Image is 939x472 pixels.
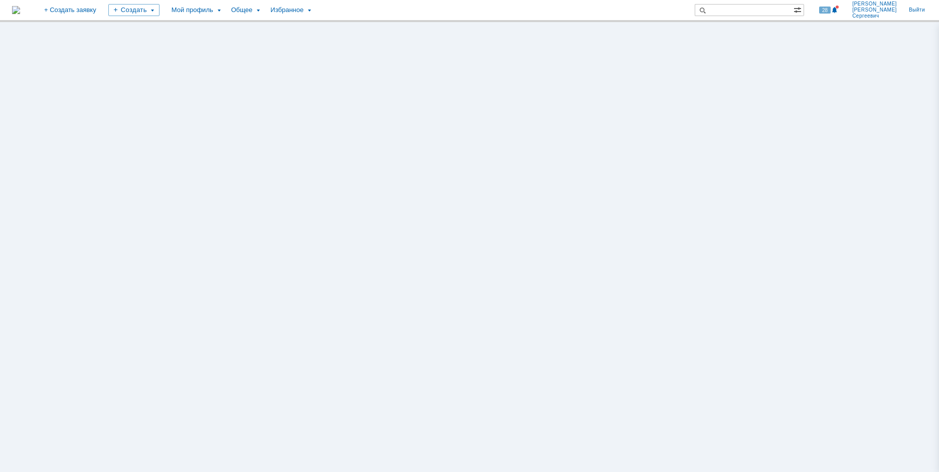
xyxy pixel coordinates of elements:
span: [PERSON_NAME] [852,1,897,7]
img: logo [12,6,20,14]
div: Создать [108,4,160,16]
span: [PERSON_NAME] [852,7,897,13]
span: Сергеевич [852,13,897,19]
a: Перейти на домашнюю страницу [12,6,20,14]
span: Расширенный поиск [794,5,804,14]
span: 28 [819,7,831,14]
